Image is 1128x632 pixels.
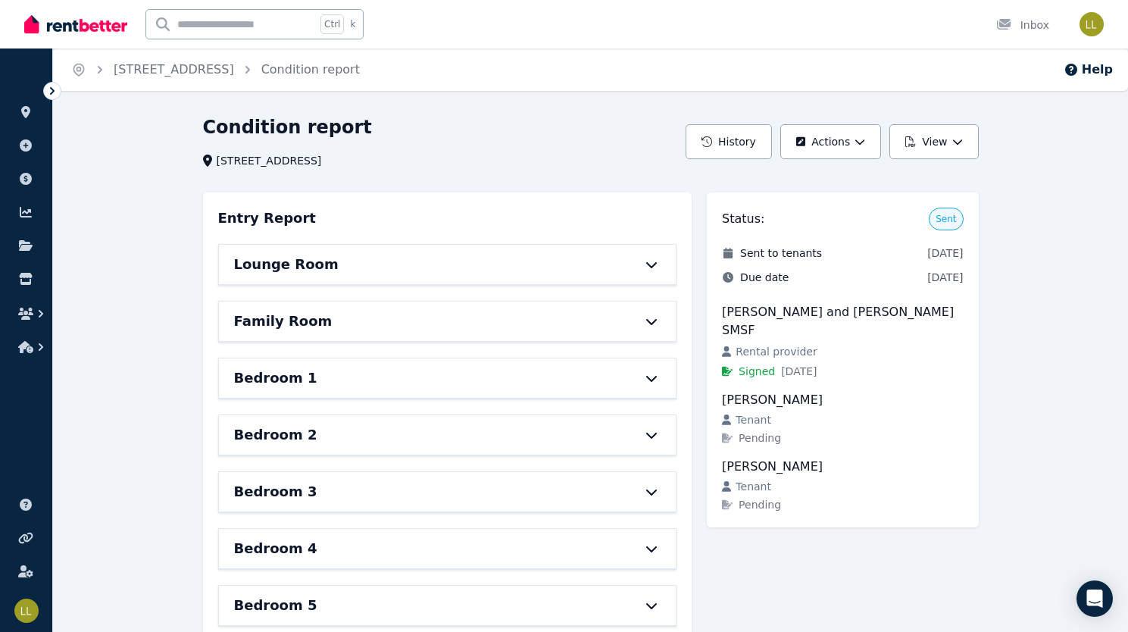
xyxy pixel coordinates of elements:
[722,303,963,339] div: [PERSON_NAME] and [PERSON_NAME] SMSF
[686,124,772,159] button: History
[320,14,344,34] span: Ctrl
[736,412,771,427] span: Tenant
[234,595,317,616] h6: Bedroom 5
[24,13,127,36] img: RentBetter
[114,62,234,77] a: [STREET_ADDRESS]
[722,458,963,476] div: [PERSON_NAME]
[739,364,775,379] span: Signed
[53,48,378,91] nav: Breadcrumb
[739,430,781,446] span: Pending
[1076,580,1113,617] div: Open Intercom Messenger
[350,18,355,30] span: k
[203,115,372,139] h1: Condition report
[736,479,771,494] span: Tenant
[218,208,316,229] h3: Entry Report
[722,210,764,228] h3: Status:
[234,311,333,332] h6: Family Room
[1080,12,1104,36] img: Lillian Li
[234,424,317,446] h6: Bedroom 2
[234,254,339,275] h6: Lounge Room
[740,246,822,261] span: Sent to tenants
[781,364,817,379] span: [DATE]
[936,213,956,225] span: Sent
[234,481,317,502] h6: Bedroom 3
[739,497,781,512] span: Pending
[217,153,322,168] span: [STREET_ADDRESS]
[996,17,1049,33] div: Inbox
[780,124,881,159] button: Actions
[14,599,39,623] img: Lillian Li
[736,344,817,359] span: Rental provider
[261,62,360,77] a: Condition report
[1064,61,1113,79] button: Help
[927,270,963,285] span: [DATE]
[927,246,963,261] span: [DATE]
[889,124,978,159] button: View
[234,368,317,389] h6: Bedroom 1
[740,270,789,285] span: Due date
[234,538,317,559] h6: Bedroom 4
[722,391,963,409] div: [PERSON_NAME]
